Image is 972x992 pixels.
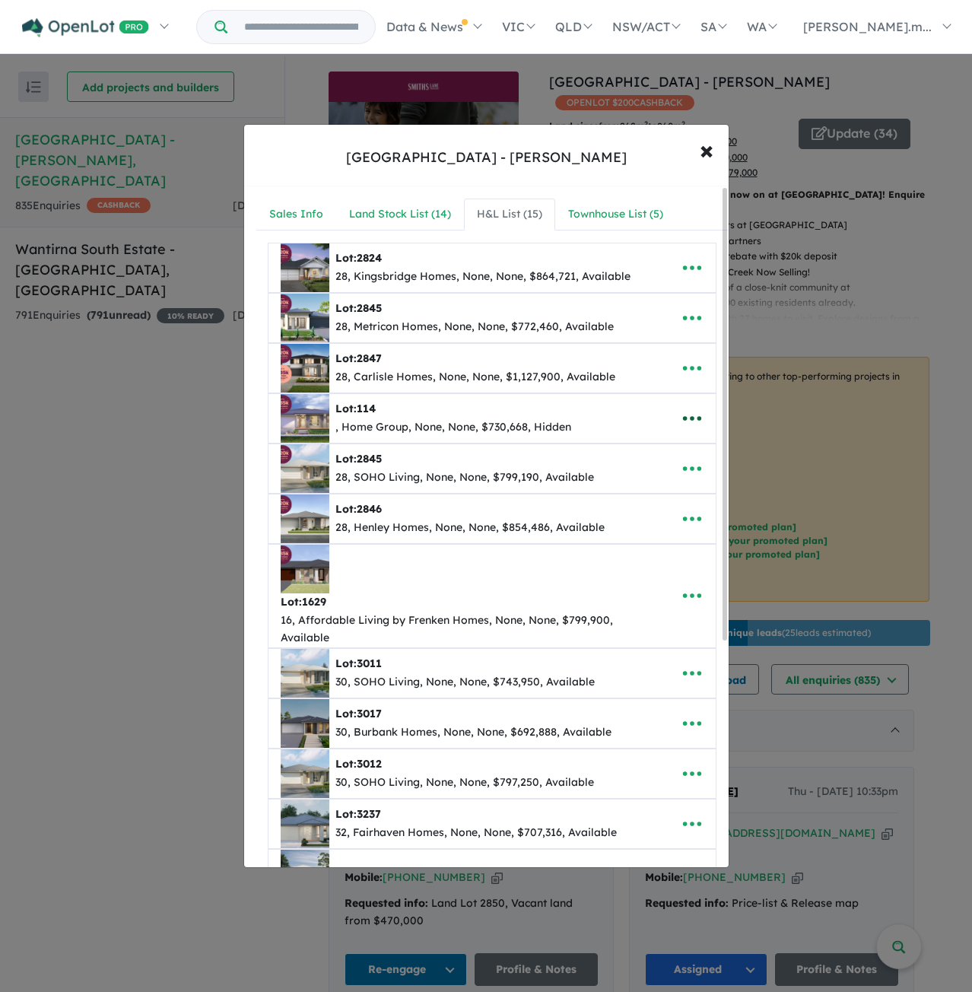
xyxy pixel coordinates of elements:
[281,612,656,648] div: 16, Affordable Living by Frenken Homes, None, None, $799,900, Available
[281,294,329,342] img: Smiths%20Lane%20Estate%20-%20Clyde%20North%20-%20Lot%202845___1754892314.jpg
[357,351,382,365] span: 2847
[477,205,542,224] div: H&L List ( 15 )
[335,757,382,771] b: Lot:
[335,469,594,487] div: 28, SOHO Living, None, None, $799,190, Available
[281,800,329,848] img: Smiths%20Lane%20Estate%20-%20Clyde%20North%20-%20Lot%203237___1752476164.png
[357,757,382,771] span: 3012
[357,807,381,821] span: 3237
[281,699,329,748] img: Smiths%20Lane%20Estate%20-%20Clyde%20North%20-%20Lot%203017___1752475931.png
[335,673,595,692] div: 30, SOHO Living, None, None, $743,950, Available
[335,301,382,315] b: Lot:
[281,545,329,593] img: Smiths%20Lane%20Estate%20-%20Clyde%20North%20-%20Lot%201629___1754895806.png
[357,452,382,466] span: 2845
[803,19,932,34] span: [PERSON_NAME].m...
[230,11,372,43] input: Try estate name, suburb, builder or developer
[335,418,571,437] div: , Home Group, None, None, $730,668, Hidden
[281,243,329,292] img: Smiths%20Lane%20Estate%20-%20Clyde%20North%20-%20Lot%202824___1754891998.jpg
[281,850,329,898] img: Smiths%20Lane%20Estate%20-%20Clyde%20North%20-%20Lot%202909___1748829251.png
[357,657,382,670] span: 3011
[269,205,323,224] div: Sales Info
[335,723,611,742] div: 30, Burbank Homes, None, None, $692,888, Available
[335,452,382,466] b: Lot:
[335,657,382,670] b: Lot:
[335,519,605,537] div: 28, Henley Homes, None, None, $854,486, Available
[22,18,149,37] img: Openlot PRO Logo White
[335,268,631,286] div: 28, Kingsbridge Homes, None, None, $864,721, Available
[335,351,382,365] b: Lot:
[357,502,382,516] span: 2846
[281,344,329,393] img: Smiths%20Lane%20Estate%20-%20Clyde%20North%20-%20Lot%202847___1755235357.jpg
[349,205,451,224] div: Land Stock List ( 14 )
[335,368,615,386] div: 28, Carlisle Homes, None, None, $1,127,900, Available
[335,707,382,720] b: Lot:
[335,251,382,265] b: Lot:
[281,595,326,609] b: Lot:
[346,148,627,167] div: [GEOGRAPHIC_DATA] - [PERSON_NAME]
[335,774,594,792] div: 30, SOHO Living, None, None, $797,250, Available
[335,824,617,842] div: 32, Fairhaven Homes, None, None, $707,316, Available
[335,402,376,415] b: Lot:
[281,494,329,543] img: Smiths%20Lane%20Estate%20-%20Clyde%20North%20-%20Lot%202846___1754892883.jpg
[357,251,382,265] span: 2824
[335,318,614,336] div: 28, Metricon Homes, None, None, $772,460, Available
[357,707,382,720] span: 3017
[335,807,381,821] b: Lot:
[281,749,329,798] img: Smiths%20Lane%20Estate%20-%20Clyde%20North%20-%20Lot%203012___1754891303.jpg
[700,133,713,166] span: ×
[281,649,329,698] img: Smiths%20Lane%20Estate%20-%20Clyde%20North%20-%20Lot%203011___1754891406.jpg
[281,394,329,443] img: Smiths%20Lane%20Estate%20-%20Clyde%20North%20-%20Lot%20114___1754892510.jpg
[335,502,382,516] b: Lot:
[357,301,382,315] span: 2845
[302,595,326,609] span: 1629
[357,402,376,415] span: 114
[281,444,329,493] img: Smiths%20Lane%20Estate%20-%20Clyde%20North%20-%20Lot%202845___1754892666.jpg
[568,205,663,224] div: Townhouse List ( 5 )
